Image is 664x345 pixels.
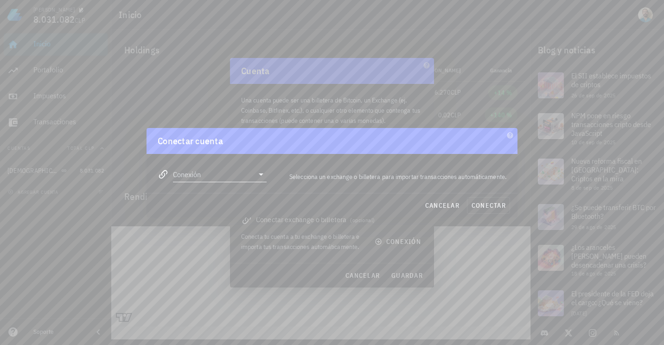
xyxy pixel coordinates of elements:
[467,197,510,214] button: conectar
[425,201,460,210] span: cancelar
[421,197,463,214] button: cancelar
[471,201,506,210] span: conectar
[272,166,512,187] div: Selecciona un exchange o billetera para importar transacciones automáticamente.
[158,134,223,148] div: Conectar cuenta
